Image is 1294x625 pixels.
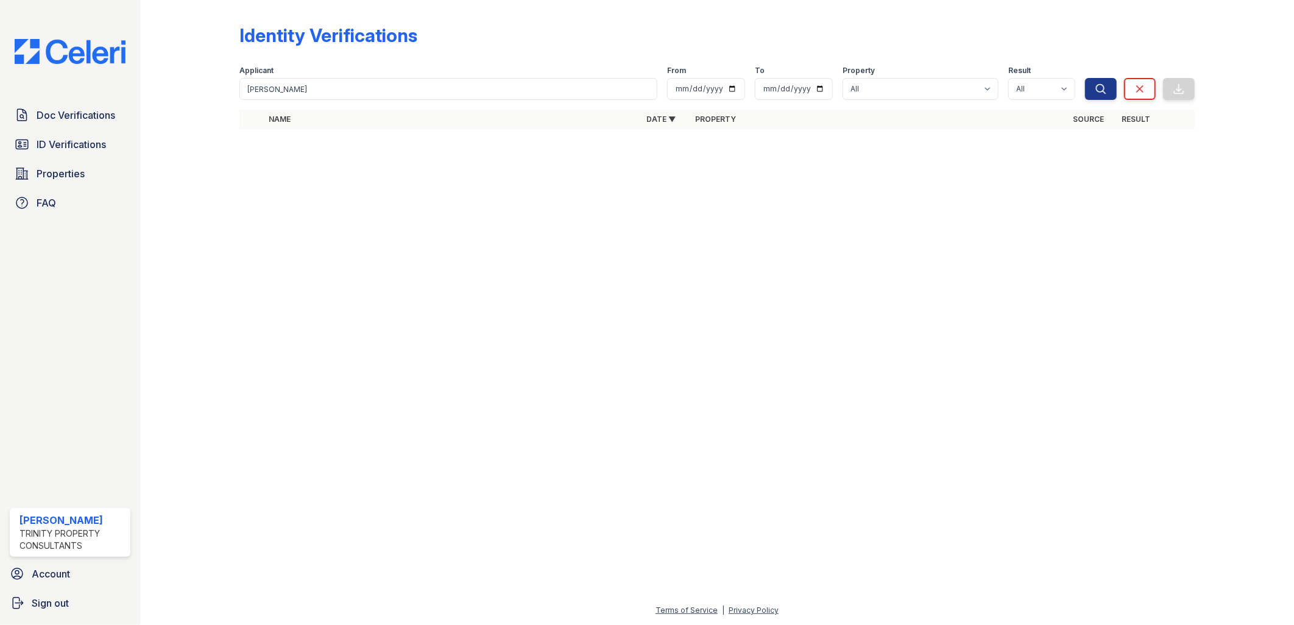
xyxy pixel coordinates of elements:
[37,108,115,122] span: Doc Verifications
[10,103,130,127] a: Doc Verifications
[755,66,765,76] label: To
[32,567,70,581] span: Account
[37,137,106,152] span: ID Verifications
[5,562,135,586] a: Account
[239,24,417,46] div: Identity Verifications
[239,78,658,100] input: Search by name or phone number
[37,196,56,210] span: FAQ
[5,591,135,615] a: Sign out
[19,513,126,528] div: [PERSON_NAME]
[667,66,686,76] label: From
[1073,115,1104,124] a: Source
[729,606,779,615] a: Privacy Policy
[656,606,718,615] a: Terms of Service
[10,161,130,186] a: Properties
[1008,66,1031,76] label: Result
[646,115,676,124] a: Date ▼
[32,596,69,610] span: Sign out
[269,115,291,124] a: Name
[722,606,724,615] div: |
[5,39,135,64] img: CE_Logo_Blue-a8612792a0a2168367f1c8372b55b34899dd931a85d93a1a3d3e32e68fde9ad4.png
[10,132,130,157] a: ID Verifications
[843,66,875,76] label: Property
[695,115,736,124] a: Property
[19,528,126,552] div: Trinity Property Consultants
[10,191,130,215] a: FAQ
[239,66,274,76] label: Applicant
[1122,115,1150,124] a: Result
[37,166,85,181] span: Properties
